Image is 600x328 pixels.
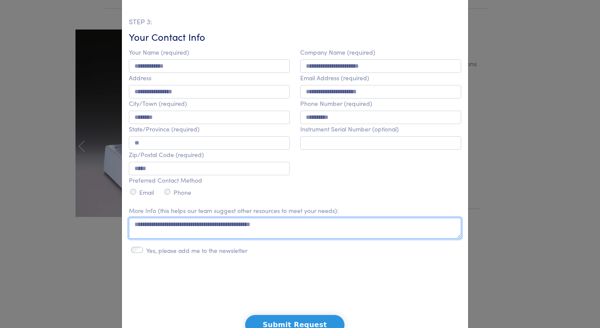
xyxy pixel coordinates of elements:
label: Email [139,189,154,196]
label: Zip/Postal Code (required) [129,151,204,158]
label: More Info (this helps our team suggest other resources to meet your needs): [129,207,339,214]
label: Phone Number (required) [300,100,372,107]
label: Phone [174,189,191,196]
label: State/Province (required) [129,125,200,133]
iframe: reCAPTCHA [229,272,361,306]
label: Yes, please add me to the newsletter [146,247,247,254]
p: STEP 3: [129,16,461,27]
label: City/Town (required) [129,100,187,107]
label: Email Address (required) [300,74,369,82]
label: Preferred Contact Method [129,177,202,184]
h6: Your Contact Info [129,30,461,44]
label: Your Name (required) [129,49,189,56]
label: Company Name (required) [300,49,375,56]
label: Instrument Serial Number (optional) [300,125,399,133]
label: Address [129,74,151,82]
